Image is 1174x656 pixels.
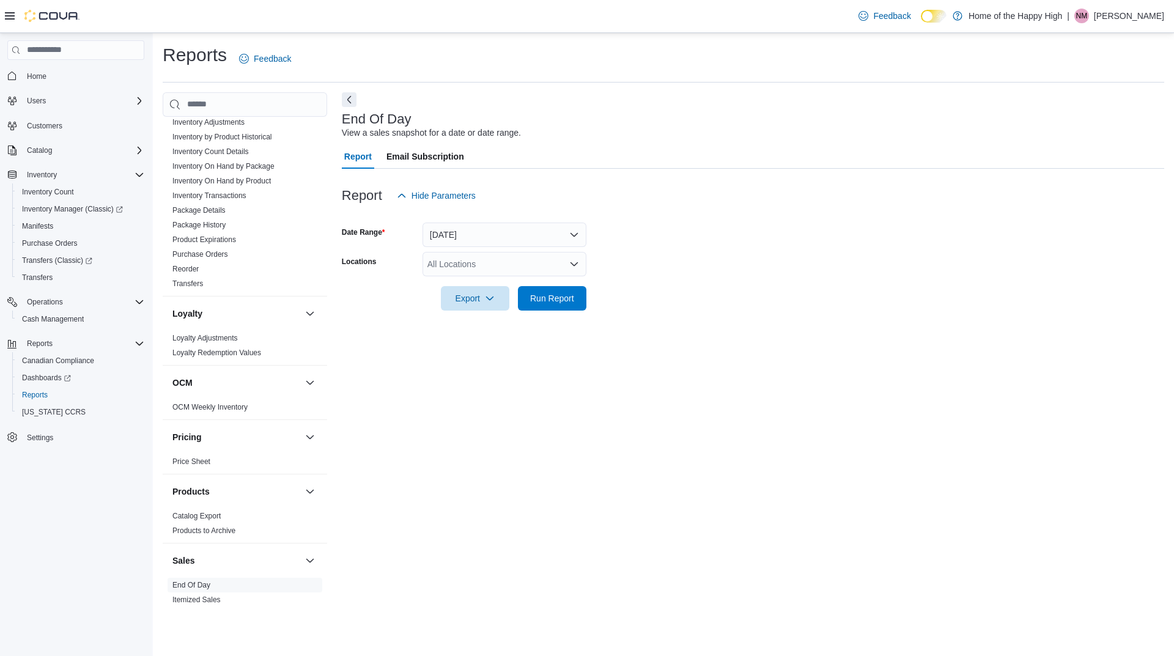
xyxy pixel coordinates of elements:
span: Package History [172,220,226,230]
span: Inventory Manager (Classic) [17,202,144,216]
a: Purchase Orders [172,250,228,259]
a: Dashboards [17,370,76,385]
a: Loyalty Redemption Values [172,348,261,357]
a: Feedback [234,46,296,71]
nav: Complex example [7,62,144,478]
span: Inventory Manager (Classic) [22,204,123,214]
button: Settings [2,428,149,446]
span: Price Sheet [172,457,210,466]
a: Transfers [17,270,57,285]
a: Loyalty Adjustments [172,334,238,342]
a: Transfers [172,279,203,288]
a: Transfers (Classic) [12,252,149,269]
span: Cash Management [17,312,144,326]
span: Home [22,68,144,84]
button: Products [303,484,317,499]
span: Users [22,94,144,108]
span: OCM Weekly Inventory [172,402,248,412]
span: Purchase Orders [17,236,144,251]
h3: OCM [172,377,193,389]
button: Cash Management [12,311,149,328]
button: Export [441,286,509,311]
a: Catalog Export [172,512,221,520]
span: Cash Management [22,314,84,324]
h3: Loyalty [172,308,202,320]
span: Catalog [27,146,52,155]
a: Itemized Sales [172,595,221,604]
a: Customers [22,119,67,133]
button: Transfers [12,269,149,286]
a: Dashboards [12,369,149,386]
button: Home [2,67,149,85]
span: Inventory [22,168,144,182]
span: Dashboards [22,373,71,383]
span: Inventory Count [22,187,74,197]
button: Inventory Count [12,183,149,201]
span: Feedback [254,53,291,65]
div: Products [163,509,327,543]
span: Transfers (Classic) [22,256,92,265]
div: View a sales snapshot for a date or date range. [342,127,521,139]
button: Operations [2,293,149,311]
span: Catalog Export [172,511,221,521]
button: OCM [303,375,317,390]
a: Cash Management [17,312,89,326]
a: Inventory Count Details [172,147,249,156]
span: Operations [22,295,144,309]
a: Inventory Manager (Classic) [17,202,128,216]
span: Inventory Adjustments [172,117,245,127]
button: Catalog [2,142,149,159]
span: Purchase Orders [22,238,78,248]
span: Loyalty Redemption Values [172,348,261,358]
span: Canadian Compliance [22,356,94,366]
a: Transfers (Classic) [17,253,97,268]
span: Customers [22,118,144,133]
span: Report [344,144,372,169]
button: Purchase Orders [12,235,149,252]
button: Manifests [12,218,149,235]
span: Inventory On Hand by Product [172,176,271,186]
span: Transfers [17,270,144,285]
h3: Report [342,188,382,203]
span: Purchase Orders [172,249,228,259]
span: Reports [27,339,53,348]
a: Reorder [172,265,199,273]
span: Product Expirations [172,235,236,245]
a: Manifests [17,219,58,234]
span: Package Details [172,205,226,215]
span: Reports [17,388,144,402]
span: Feedback [873,10,910,22]
span: Inventory [27,170,57,180]
button: Reports [12,386,149,404]
span: Manifests [17,219,144,234]
span: Reorder [172,264,199,274]
span: Inventory Count [17,185,144,199]
a: Inventory On Hand by Package [172,162,275,171]
span: Itemized Sales [172,595,221,605]
span: NM [1076,9,1088,23]
span: Settings [22,429,144,444]
a: Inventory Count [17,185,79,199]
button: Canadian Compliance [12,352,149,369]
button: Inventory [22,168,62,182]
h3: Products [172,485,210,498]
img: Cova [24,10,79,22]
div: Inventory [163,115,327,296]
a: Inventory Transactions [172,191,246,200]
span: Inventory by Product Historical [172,132,272,142]
button: Run Report [518,286,586,311]
button: Operations [22,295,68,309]
a: Canadian Compliance [17,353,99,368]
span: Transfers [172,279,203,289]
button: [DATE] [423,223,586,247]
span: Dashboards [17,370,144,385]
button: OCM [172,377,300,389]
span: Transfers [22,273,53,282]
span: Run Report [530,292,574,304]
span: Operations [27,297,63,307]
span: Canadian Compliance [17,353,144,368]
button: Inventory [2,166,149,183]
button: Loyalty [172,308,300,320]
button: Hide Parameters [392,183,481,208]
h3: End Of Day [342,112,412,127]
